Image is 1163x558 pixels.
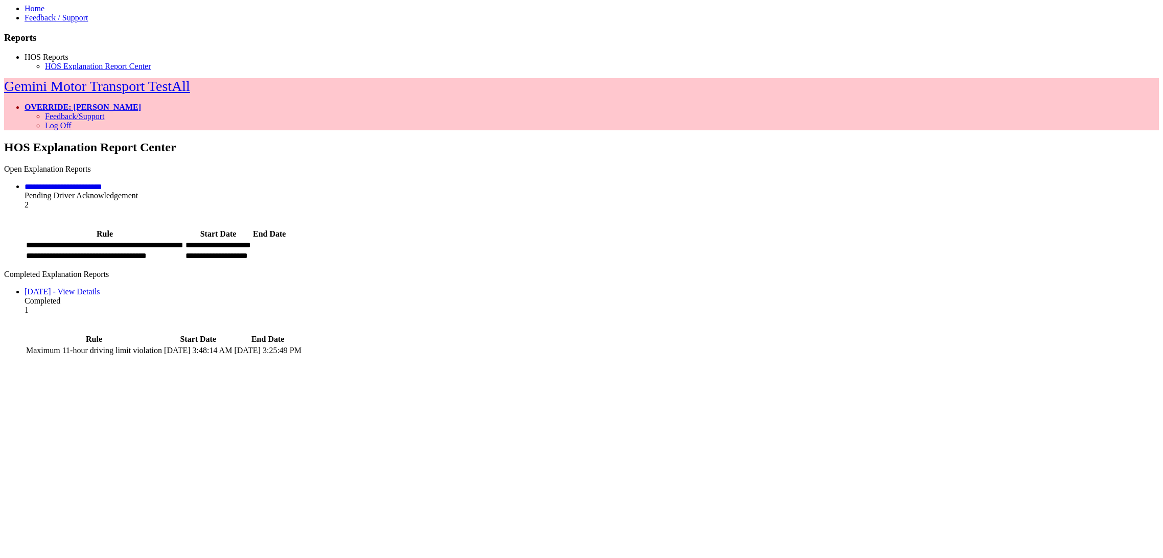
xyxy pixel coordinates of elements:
th: Rule [26,229,184,239]
a: HOS Reports [25,53,68,61]
div: Open Explanation Reports [4,165,1159,174]
th: Rule [26,334,162,344]
th: End Date [234,334,302,344]
a: Feedback / Support [25,13,88,22]
a: Log Off [45,121,72,130]
th: End Date [252,229,286,239]
h3: Reports [4,32,1159,43]
div: Completed Explanation Reports [4,270,1159,279]
a: Gemini Motor Transport TestAll [4,78,190,94]
div: 2 [25,200,1159,210]
span: Pending Driver Acknowledgement [25,191,138,200]
a: Feedback/Support [45,112,104,121]
a: HOS Explanation Report Center [45,62,151,71]
div: 1 [25,306,1159,315]
a: [DATE] - View Details [25,287,100,296]
span: Completed [25,296,60,305]
th: Start Date [164,334,232,344]
a: Home [25,4,44,13]
td: [DATE] 3:48:14 AM [164,345,232,356]
a: OVERRIDE: [PERSON_NAME] [25,103,141,111]
div: [DATE] 3:25:49 PM [234,346,301,355]
td: Maximum 11-hour driving limit violation [26,345,162,356]
h2: HOS Explanation Report Center [4,141,1159,154]
th: Start Date [185,229,251,239]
